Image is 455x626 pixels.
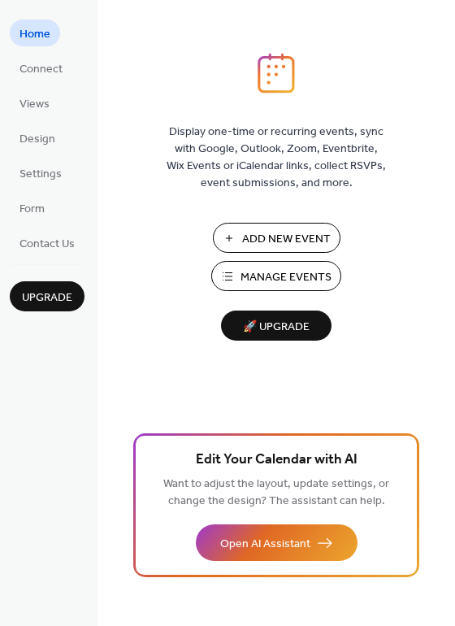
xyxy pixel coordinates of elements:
[10,194,54,221] a: Form
[196,449,357,472] span: Edit Your Calendar with AI
[10,54,72,81] a: Connect
[221,311,331,341] button: 🚀 Upgrade
[231,316,322,338] span: 🚀 Upgrade
[10,229,84,256] a: Contact Us
[19,61,63,78] span: Connect
[10,20,60,46] a: Home
[242,231,331,248] span: Add New Event
[213,223,340,253] button: Add New Event
[10,89,59,116] a: Views
[211,261,341,291] button: Manage Events
[10,124,65,151] a: Design
[163,473,389,512] span: Want to adjust the layout, update settings, or change the design? The assistant can help.
[258,53,295,93] img: logo_icon.svg
[22,289,72,306] span: Upgrade
[167,124,386,192] span: Display one-time or recurring events, sync with Google, Outlook, Zoom, Eventbrite, Wix Events or ...
[196,524,357,561] button: Open AI Assistant
[10,159,71,186] a: Settings
[10,281,84,311] button: Upgrade
[220,536,310,553] span: Open AI Assistant
[19,131,55,148] span: Design
[19,201,45,218] span: Form
[19,26,50,43] span: Home
[19,166,62,183] span: Settings
[19,236,75,253] span: Contact Us
[240,269,331,286] span: Manage Events
[19,96,50,113] span: Views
